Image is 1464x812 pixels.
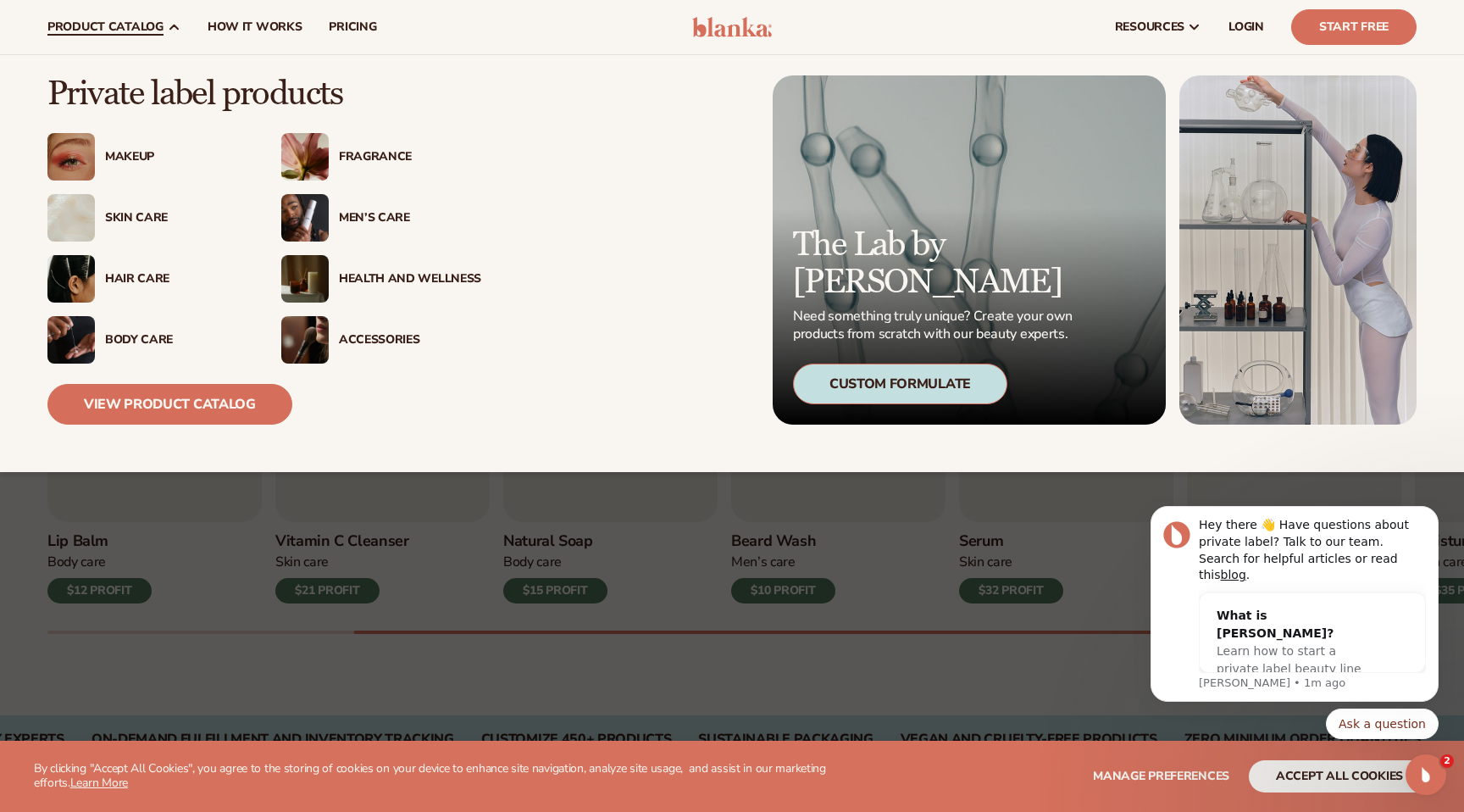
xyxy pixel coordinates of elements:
[47,133,95,181] img: Female with glitter eye makeup.
[1406,754,1446,795] iframe: Intercom live chat
[793,364,1007,404] div: Custom Formulate
[281,133,481,181] a: Pink blooming flower. Fragrance
[339,211,481,225] div: Men’s Care
[1249,760,1430,793] button: accept all cookies
[1228,20,1264,34] span: LOGIN
[105,211,247,225] div: Skin Care
[281,255,329,303] img: Candles and incense on table.
[793,308,1078,343] p: Need something truly unique? Create your own products from scratch with our beauty experts.
[281,255,481,303] a: Candles and incense on table. Health And Wellness
[105,272,247,286] div: Hair Care
[281,194,329,242] img: Male holding moisturizer bottle.
[329,20,376,34] span: pricing
[47,384,292,425] a: View Product Catalog
[47,316,247,364] a: Male hand applying moisturizer. Body Care
[47,194,247,242] a: Cream moisturizer swatch. Skin Care
[1125,498,1464,766] iframe: Intercom notifications message
[793,226,1078,301] p: The Lab by [PERSON_NAME]
[1291,9,1417,45] a: Start Free
[339,150,481,164] div: Fragrance
[47,133,247,181] a: Female with glitter eye makeup. Makeup
[281,316,481,364] a: Female with makeup brush. Accessories
[1093,768,1229,784] span: Manage preferences
[281,133,329,181] img: Pink blooming flower.
[281,316,329,364] img: Female with makeup brush.
[105,150,247,164] div: Makeup
[34,762,869,791] p: By clicking "Accept All Cookies", you agree to the storing of cookies on your device to enhance s...
[47,255,95,303] img: Female hair pulled back with clips.
[1440,754,1454,768] span: 2
[1179,75,1417,425] img: Female in lab with equipment.
[47,194,95,242] img: Cream moisturizer swatch.
[281,194,481,242] a: Male holding moisturizer bottle. Men’s Care
[47,316,95,364] img: Male hand applying moisturizer.
[1115,20,1184,34] span: resources
[47,255,247,303] a: Female hair pulled back with clips. Hair Care
[208,20,302,34] span: How It Works
[692,17,773,37] img: logo
[773,75,1166,425] a: Microscopic product formula. The Lab by [PERSON_NAME] Need something truly unique? Create your ow...
[47,20,164,34] span: product catalog
[47,75,481,113] p: Private label products
[339,272,481,286] div: Health And Wellness
[339,333,481,348] div: Accessories
[105,333,247,348] div: Body Care
[1093,760,1229,793] button: Manage preferences
[70,775,128,791] a: Learn More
